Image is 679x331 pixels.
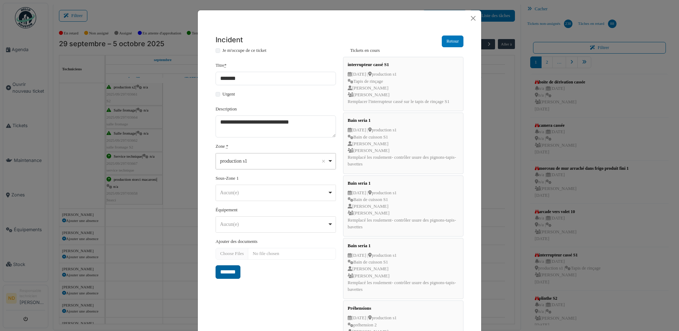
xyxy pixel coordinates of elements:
[346,251,460,293] div: [DATE] | production s1 Bain de cuisson S1 [PERSON_NAME] [PERSON_NAME]
[346,70,460,105] div: [DATE] | production s1 Tapis de rinçage [PERSON_NAME] [PERSON_NAME]
[216,143,225,150] label: Zone
[346,241,460,251] div: Bain seria 1
[226,144,228,149] abbr: required
[348,154,459,168] p: Remplacé les roulement- contrôler usure des pignons-tapis-bavettes
[346,125,460,168] div: [DATE] | production s1 Bain de cuisson S1 [PERSON_NAME] [PERSON_NAME]
[348,217,459,230] p: Remplacé les roulement- contrôler usure des pignons-tapis-bavettes
[346,116,460,125] div: Bain seria 1
[442,36,463,47] button: Retour
[222,91,235,98] label: Urgent
[346,188,460,230] div: [DATE] | production s1 Bain de cuisson S1 [PERSON_NAME] [PERSON_NAME]
[216,175,239,182] label: Sous-Zone 1
[346,179,460,188] div: Bain seria 1
[346,304,460,313] div: Préhensions
[220,189,327,196] div: Aucun(e)
[343,238,463,299] a: Bain seria 1 [DATE] |production s1 Bain de cuisson S1 [PERSON_NAME] [PERSON_NAME] Remplacé les ro...
[343,47,463,54] label: Tickets en cours
[320,158,327,165] button: Remove item: '11107'
[216,106,237,113] label: Description
[348,280,459,293] p: Remplacé les roulement- contrôler usure des pignons-tapis-bavettes
[220,157,327,165] div: production s1
[222,47,266,54] label: Je m'occupe de ce ticket
[346,60,460,70] div: interrupteur cassé S1
[343,175,463,237] a: Bain seria 1 [DATE] |production s1 Bain de cuisson S1 [PERSON_NAME] [PERSON_NAME] Remplacé les ro...
[216,207,238,213] label: Équipement
[343,57,463,111] a: interrupteur cassé S1 [DATE] |production s1 Tapis de rinçage [PERSON_NAME] [PERSON_NAME] Remplace...
[348,98,459,105] p: Remplacer l'interrupteur cassé sur le tapis de rinçage S1
[468,13,478,23] button: Close
[220,221,327,228] div: Aucun(e)
[216,238,257,245] label: Ajouter des documents
[216,62,227,69] label: Titre
[216,36,243,44] h5: Incident
[343,113,463,174] a: Bain seria 1 [DATE] |production s1 Bain de cuisson S1 [PERSON_NAME] [PERSON_NAME] Remplacé les ro...
[224,63,226,68] abbr: Requis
